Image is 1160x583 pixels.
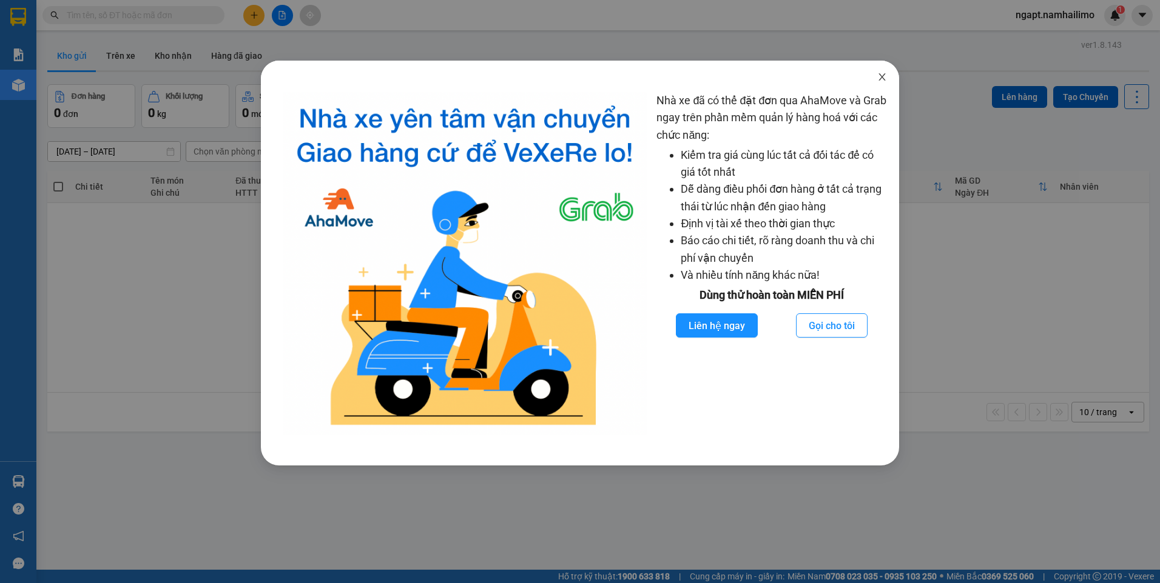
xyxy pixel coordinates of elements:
[681,267,886,284] li: Và nhiều tính năng khác nữa!
[681,232,886,267] li: Báo cáo chi tiết, rõ ràng doanh thu và chi phí vận chuyển
[656,92,886,435] div: Nhà xe đã có thể đặt đơn qua AhaMove và Grab ngay trên phần mềm quản lý hàng hoá với các chức năng:
[681,147,886,181] li: Kiểm tra giá cùng lúc tất cả đối tác để có giá tốt nhất
[676,313,758,338] button: Liên hệ ngay
[283,92,647,435] img: logo
[681,215,886,232] li: Định vị tài xế theo thời gian thực
[877,72,887,82] span: close
[796,313,868,338] button: Gọi cho tôi
[656,287,886,304] div: Dùng thử hoàn toàn MIỄN PHÍ
[689,318,745,333] span: Liên hệ ngay
[809,318,855,333] span: Gọi cho tôi
[865,61,899,95] button: Close
[681,181,886,215] li: Dễ dàng điều phối đơn hàng ở tất cả trạng thái từ lúc nhận đến giao hàng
